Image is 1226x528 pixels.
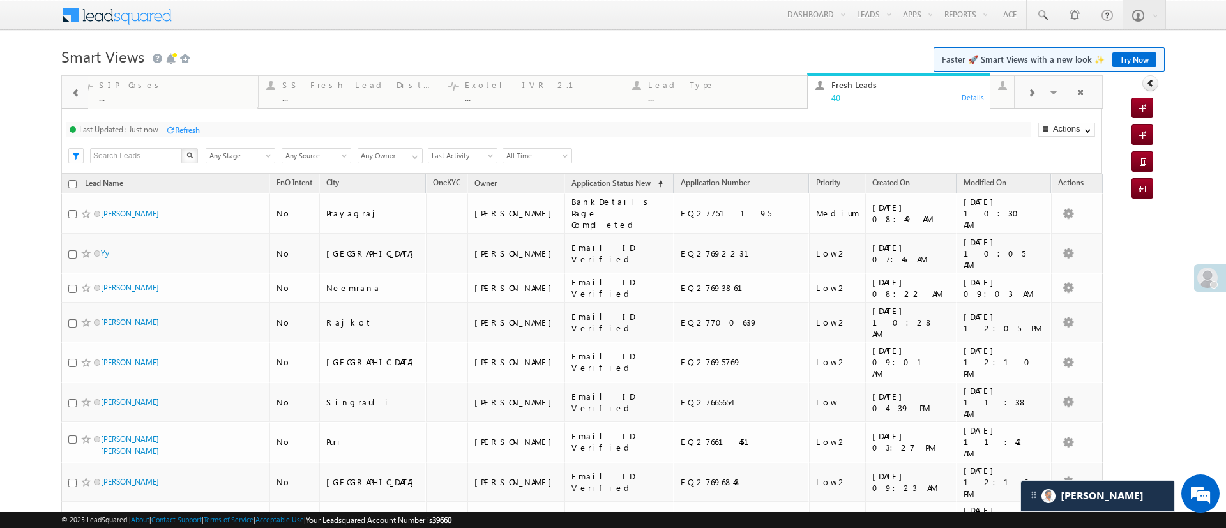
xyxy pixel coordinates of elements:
a: Exotel IVR 2.1... [441,76,624,108]
a: Show All Items [405,149,421,162]
div: Puri [326,436,420,448]
span: Carter [1061,490,1144,502]
a: Acceptable Use [255,515,304,524]
a: Any Source [282,148,351,163]
span: Your Leadsquared Account Number is [306,515,451,525]
div: Low [816,396,859,408]
a: Lead Type... [624,76,808,108]
button: Actions [1038,123,1095,137]
span: OneKYC [433,177,460,187]
span: Created On [872,177,910,187]
span: City [326,177,339,187]
div: EQ27700639 [681,317,803,328]
a: Created On [866,176,916,192]
img: Carter [1041,489,1056,503]
div: [DATE] 11:38 AM [964,385,1045,419]
a: [PERSON_NAME] [101,317,159,327]
div: ... [648,93,799,102]
a: Fresh Leads40Details [807,73,991,109]
div: Last Updated : Just now [79,124,158,134]
div: [PERSON_NAME] [474,282,559,294]
a: FnO Intent [270,176,319,192]
div: Email ID Verified [571,311,668,334]
div: Fresh Leads [831,80,983,90]
span: (sorted ascending) [653,179,663,189]
div: [DATE] 12:12 PM [964,465,1045,499]
div: BankDetails Page Completed [571,196,668,230]
div: [DATE] 10:28 AM [872,305,951,340]
div: [DATE] 11:42 AM [964,425,1045,459]
span: Actions [1052,176,1090,192]
div: Low2 [816,282,859,294]
div: EQ27751195 [681,207,803,219]
div: [DATE] 08:22 AM [872,276,951,299]
a: Terms of Service [204,515,254,524]
div: EQ27696848 [681,476,803,488]
a: Contact Support [151,515,202,524]
div: Singrauli [326,396,420,408]
a: All Time [503,148,572,163]
a: Priority [810,176,847,192]
div: [DATE] 08:49 AM [872,202,951,225]
a: [PERSON_NAME] [101,283,159,292]
div: SIP Cases [99,80,250,90]
img: carter-drag [1029,490,1039,500]
a: Application Status New (sorted ascending) [565,176,669,192]
div: [DATE] 12:05 PM [964,311,1045,334]
input: Search Leads [90,148,183,163]
div: Email ID Verified [571,430,668,453]
a: [PERSON_NAME] [PERSON_NAME] [101,434,159,456]
span: 39660 [432,515,451,525]
span: All Time [503,150,568,162]
div: Email ID Verified [571,351,668,373]
a: [PERSON_NAME] [101,209,159,218]
div: No [276,396,314,408]
img: d_60004797649_company_0_60004797649 [22,67,54,84]
div: Email ID Verified [571,276,668,299]
div: Low2 [816,248,859,259]
div: [PERSON_NAME] [474,317,559,328]
div: [GEOGRAPHIC_DATA] [326,356,420,368]
span: Any Source [282,150,347,162]
div: Lead Type [648,80,799,90]
div: Prayagraj [326,207,420,219]
img: Search [186,152,193,158]
span: Owner [474,178,497,188]
div: [DATE] 12:10 PM [964,345,1045,379]
div: 40 [831,93,983,102]
div: No [276,248,314,259]
div: [DATE] 09:03 AM [964,276,1045,299]
div: [GEOGRAPHIC_DATA] [326,476,420,488]
div: No [276,282,314,294]
a: OneKYC [427,176,467,192]
div: No [276,356,314,368]
div: [DATE] 10:30 AM [964,196,1045,230]
a: SIP Cases... [75,76,259,108]
a: [PERSON_NAME] [101,358,159,367]
div: Email ID Verified [571,242,668,265]
a: [PERSON_NAME] [101,477,159,487]
span: Priority [816,177,840,187]
a: Application Number [674,176,756,192]
span: Faster 🚀 Smart Views with a new look ✨ [942,53,1156,66]
div: Minimize live chat window [209,6,240,37]
div: Low2 [816,317,859,328]
div: EQ27661451 [681,436,803,448]
a: Yy [101,248,109,258]
input: Type to Search [358,148,423,163]
div: Neemrana [326,282,420,294]
div: Owner Filter [358,147,421,163]
em: Start Chat [174,393,232,411]
div: Email ID Verified [571,391,668,414]
div: Lead Stage Filter [206,147,275,163]
span: Last Activity [428,150,493,162]
div: [DATE] 03:27 PM [872,430,951,453]
div: [PERSON_NAME] [474,476,559,488]
input: Check all records [68,180,77,188]
div: Low2 [816,476,859,488]
textarea: Type your message and hit 'Enter' [17,118,233,382]
a: Any Stage [206,148,275,163]
div: Rajkot [326,317,420,328]
div: [PERSON_NAME] [474,207,559,219]
a: Modified On [957,176,1013,192]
